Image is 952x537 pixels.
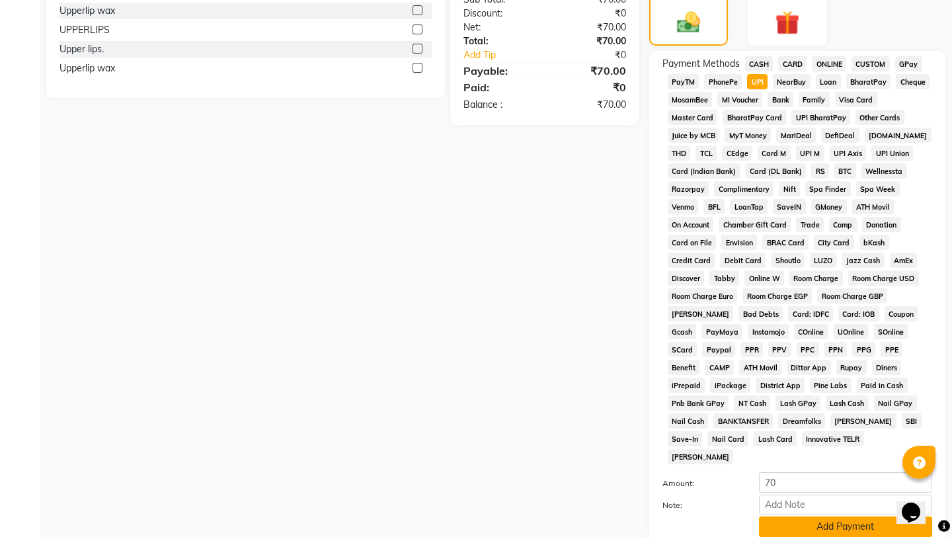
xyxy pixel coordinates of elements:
input: Amount [759,472,932,493]
span: Debit Card [720,253,766,268]
span: Room Charge USD [848,270,919,286]
span: PPR [740,342,763,357]
span: DefiDeal [821,128,859,143]
span: BANKTANSFER [713,413,773,429]
span: Bank [768,92,793,107]
span: Dittor App [787,360,831,375]
span: CARD [778,56,807,71]
span: CAMP [705,360,734,375]
span: Chamber Gift Card [719,217,791,232]
span: Paypal [702,342,735,357]
div: ₹0 [545,7,636,21]
div: ₹0 [545,79,636,95]
div: Net: [454,21,545,34]
span: BTC [834,163,856,179]
img: _cash.svg [670,9,707,36]
span: PayTM [668,74,699,89]
span: Innovative TELR [802,431,864,446]
span: NT Cash [734,395,770,411]
div: ₹70.00 [545,21,636,34]
span: CASH [745,56,773,71]
span: Benefit [668,360,700,375]
span: PhonePe [704,74,742,89]
span: Diners [872,360,902,375]
span: MosamBee [668,92,713,107]
span: Venmo [668,199,699,214]
span: Paid in Cash [857,378,908,393]
span: Visa Card [835,92,877,107]
span: PPN [824,342,848,357]
span: Wellnessta [861,163,907,179]
span: iPrepaid [668,378,705,393]
span: Rupay [836,360,867,375]
span: bKash [859,235,889,250]
span: LoanTap [730,199,768,214]
span: Pine Labs [810,378,852,393]
span: [PERSON_NAME] [830,413,896,429]
span: ATH Movil [739,360,781,375]
div: ₹70.00 [545,34,636,48]
span: Shoutlo [771,253,805,268]
span: SaveIN [773,199,806,214]
span: Nift [779,181,800,196]
span: SOnline [874,324,908,339]
span: Pnb Bank GPay [668,395,729,411]
span: TCL [695,145,717,161]
input: Add Note [759,495,932,515]
span: Card (DL Bank) [745,163,806,179]
span: Bad Debts [738,306,783,321]
span: Cheque [896,74,930,89]
span: Juice by MCB [668,128,720,143]
span: Credit Card [668,253,715,268]
span: Card (Indian Bank) [668,163,740,179]
span: AmEx [890,253,918,268]
div: Discount: [454,7,545,21]
span: Card: IDFC [788,306,833,321]
span: Razorpay [668,181,709,196]
a: Add Tip [454,48,560,62]
span: Nail GPay [874,395,917,411]
span: Jazz Cash [842,253,885,268]
span: Card: IOB [838,306,879,321]
div: ₹70.00 [545,63,636,79]
span: Family [799,92,830,107]
span: ONLINE [812,56,846,71]
span: Donation [862,217,901,232]
span: COnline [794,324,828,339]
div: ₹0 [560,48,636,62]
div: Payable: [454,63,545,79]
span: Lash GPay [775,395,820,411]
span: PayMaya [701,324,742,339]
span: Room Charge GBP [817,288,887,304]
span: UPI Axis [830,145,867,161]
span: Room Charge Euro [668,288,738,304]
span: Card M [758,145,791,161]
span: PPG [852,342,875,357]
div: Total: [454,34,545,48]
span: Spa Finder [805,181,851,196]
span: Comp [829,217,857,232]
div: Upperlip wax [59,4,115,18]
span: Nail Cash [668,413,709,429]
span: Nail Card [707,431,748,446]
span: Payment Methods [662,57,740,71]
span: PPE [881,342,902,357]
span: Online W [744,270,784,286]
span: RS [811,163,829,179]
span: [DOMAIN_NAME] [865,128,932,143]
span: ATH Movil [852,199,894,214]
span: City Card [814,235,854,250]
span: Other Cards [855,110,904,125]
div: Balance : [454,98,545,112]
span: Master Card [668,110,718,125]
span: BharatPay Card [723,110,786,125]
span: UPI M [796,145,824,161]
span: [PERSON_NAME] [668,449,734,464]
span: On Account [668,217,714,232]
span: Gcash [668,324,697,339]
span: Spa Week [856,181,900,196]
span: MyT Money [725,128,771,143]
span: MI Voucher [717,92,762,107]
div: Upper lips. [59,42,104,56]
span: Instamojo [748,324,789,339]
